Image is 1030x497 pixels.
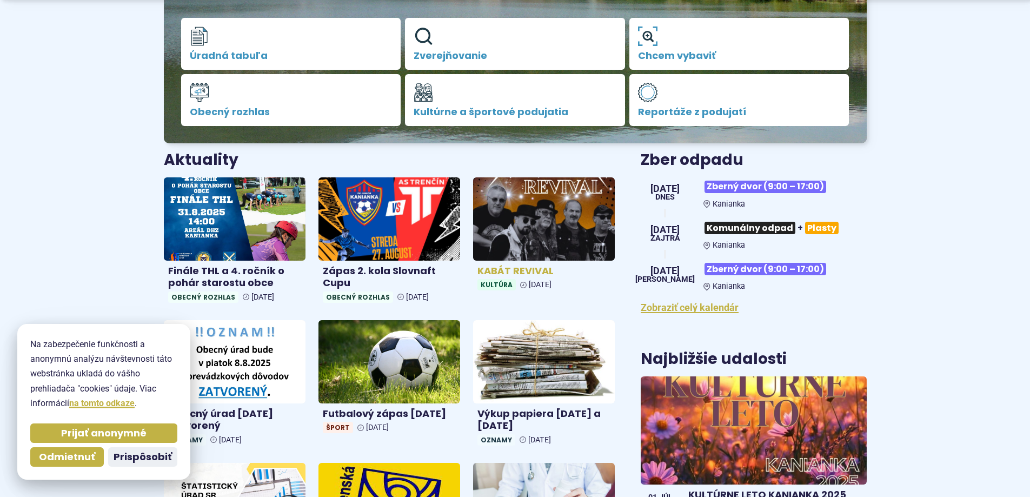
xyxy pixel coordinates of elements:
[164,320,305,450] a: Obecný úrad [DATE] zatvorený Oznamy [DATE]
[477,408,610,432] h4: Výkup papiera [DATE] a [DATE]
[473,320,615,450] a: Výkup papiera [DATE] a [DATE] Oznamy [DATE]
[641,351,787,368] h3: Najbližšie udalosti
[635,266,695,276] span: [DATE]
[318,177,460,307] a: Zápas 2. kola Slovnaft Cupu Obecný rozhlas [DATE]
[405,18,625,70] a: Zverejňovanie
[629,74,849,126] a: Reportáže z podujatí
[30,337,177,410] p: Na zabezpečenie funkčnosti a anonymnú analýzu návštevnosti táto webstránka ukladá do vášho prehli...
[650,194,680,201] span: Dnes
[251,293,274,302] span: [DATE]
[650,225,680,235] span: [DATE]
[713,241,745,250] span: Kanianka
[323,291,393,303] span: Obecný rozhlas
[629,18,849,70] a: Chcem vybaviť
[638,107,841,117] span: Reportáže z podujatí
[650,184,680,194] span: [DATE]
[414,107,616,117] span: Kultúrne a športové podujatia
[108,447,177,467] button: Prispôsobiť
[638,50,841,61] span: Chcem vybaviť
[703,217,866,238] h3: +
[190,107,393,117] span: Obecný rozhlas
[641,302,739,313] a: Zobraziť celý kalendár
[181,74,401,126] a: Obecný rozhlas
[164,152,238,169] h3: Aktuality
[477,279,516,290] span: Kultúra
[713,282,745,291] span: Kanianka
[641,176,866,209] a: Zberný dvor (9:00 – 17:00) Kanianka [DATE] Dnes
[528,435,551,445] span: [DATE]
[405,74,625,126] a: Kultúrne a športové podujatia
[414,50,616,61] span: Zverejňovanie
[805,222,839,234] span: Plasty
[318,320,460,438] a: Futbalový zápas [DATE] Šport [DATE]
[168,291,238,303] span: Obecný rozhlas
[323,422,353,433] span: Šport
[650,235,680,242] span: Zajtra
[641,152,866,169] h3: Zber odpadu
[366,423,389,432] span: [DATE]
[705,181,826,193] span: Zberný dvor (9:00 – 17:00)
[30,447,104,467] button: Odmietnuť
[30,423,177,443] button: Prijať anonymné
[168,408,301,432] h4: Obecný úrad [DATE] zatvorený
[406,293,429,302] span: [DATE]
[641,259,866,291] a: Zberný dvor (9:00 – 17:00) Kanianka [DATE] [PERSON_NAME]
[39,451,95,463] span: Odmietnuť
[477,265,610,277] h4: KABÁT REVIVAL
[164,177,305,307] a: Finále THL a 4. ročník o pohár starostu obce Obecný rozhlas [DATE]
[477,434,515,446] span: Oznamy
[69,398,135,408] a: na tomto odkaze
[61,427,147,440] span: Prijať anonymné
[705,263,826,275] span: Zberný dvor (9:00 – 17:00)
[473,177,615,295] a: KABÁT REVIVAL Kultúra [DATE]
[635,276,695,283] span: [PERSON_NAME]
[190,50,393,61] span: Úradná tabuľa
[181,18,401,70] a: Úradná tabuľa
[713,200,745,209] span: Kanianka
[323,408,456,420] h4: Futbalový zápas [DATE]
[168,265,301,289] h4: Finále THL a 4. ročník o pohár starostu obce
[705,222,795,234] span: Komunálny odpad
[641,217,866,250] a: Komunálny odpad+Plasty Kanianka [DATE] Zajtra
[114,451,172,463] span: Prispôsobiť
[219,435,242,445] span: [DATE]
[529,280,551,289] span: [DATE]
[323,265,456,289] h4: Zápas 2. kola Slovnaft Cupu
